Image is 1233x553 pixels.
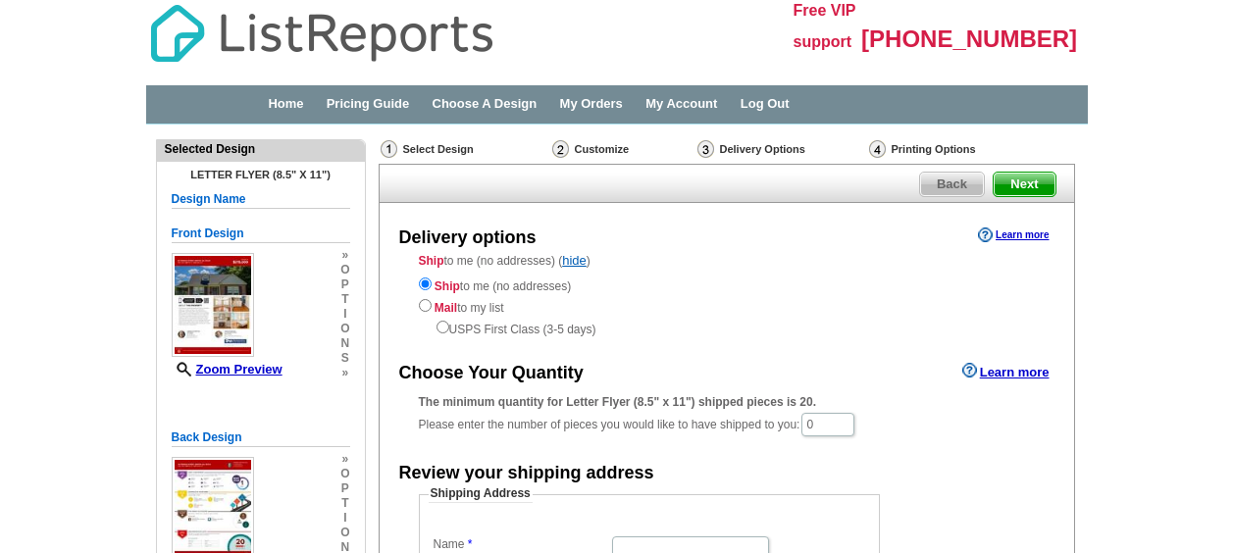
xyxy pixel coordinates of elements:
[562,253,587,268] a: hide
[550,139,695,159] div: Customize
[741,96,790,111] a: Log Out
[157,140,365,158] div: Selected Design
[978,227,1049,243] a: Learn more
[794,2,856,50] span: Free VIP support
[419,254,444,268] strong: Ship
[172,253,254,357] img: small-thumb.jpg
[340,292,349,307] span: t
[697,140,714,158] img: Delivery Options
[419,393,1035,411] div: The minimum quantity for Letter Flyer (8.5" x 11") shipped pieces is 20.
[379,139,550,164] div: Select Design
[919,172,985,197] a: Back
[560,96,623,111] a: My Orders
[645,96,717,111] a: My Account
[434,536,610,553] label: Name
[435,301,457,315] strong: Mail
[920,173,984,196] span: Back
[340,277,349,292] span: p
[172,169,350,180] h4: Letter Flyer (8.5" x 11")
[994,173,1054,196] span: Next
[340,452,349,467] span: »
[172,428,350,447] h5: Back Design
[340,511,349,526] span: i
[340,322,349,336] span: o
[435,279,460,293] strong: Ship
[380,252,1074,338] div: to me (no addresses) ( )
[869,140,886,158] img: Printing Options & Summary
[340,467,349,481] span: o
[419,317,1035,338] div: USPS First Class (3-5 days)
[340,481,349,496] span: p
[419,393,1035,438] div: Please enter the number of pieces you would like to have shipped to you:
[340,351,349,366] span: s
[867,139,1042,159] div: Printing Options
[381,140,397,158] img: Select Design
[695,139,867,164] div: Delivery Options
[327,96,410,111] a: Pricing Guide
[340,248,349,263] span: »
[340,336,349,351] span: n
[399,226,537,251] div: Delivery options
[340,366,349,380] span: »
[340,496,349,511] span: t
[340,526,349,540] span: o
[340,263,349,277] span: o
[419,274,1035,338] div: to me (no addresses) to my list
[429,485,533,503] legend: Shipping Address
[962,363,1050,378] a: Learn more
[552,140,569,158] img: Customize
[433,96,538,111] a: Choose A Design
[399,461,654,486] div: Review your shipping address
[399,361,584,386] div: Choose Your Quantity
[268,96,303,111] a: Home
[340,307,349,322] span: i
[172,190,350,209] h5: Design Name
[172,362,283,377] a: Zoom Preview
[172,225,350,243] h5: Front Design
[861,25,1077,52] span: [PHONE_NUMBER]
